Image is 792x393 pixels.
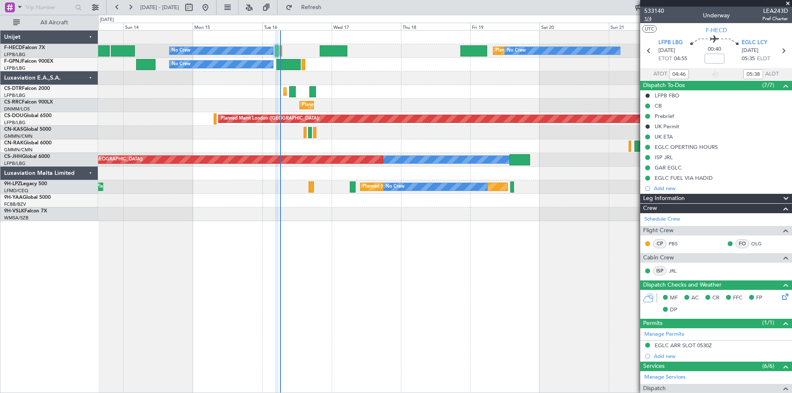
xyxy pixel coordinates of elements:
[4,45,22,50] span: F-HECD
[4,65,26,71] a: LFPB/LBG
[221,113,319,125] div: Planned Maint London ([GEOGRAPHIC_DATA])
[643,280,721,290] span: Dispatch Checks and Weather
[658,39,683,47] span: LFPB LBG
[670,294,678,302] span: MF
[4,201,26,207] a: FCBB/BZV
[756,294,762,302] span: FP
[654,185,788,192] div: Add new
[762,318,774,327] span: (1/1)
[644,7,664,15] span: 533140
[643,204,657,213] span: Crew
[4,106,30,112] a: DNMM/LOS
[670,306,677,314] span: DP
[4,127,23,132] span: CN-KAS
[286,85,328,98] div: Planned Maint Sofia
[21,20,87,26] span: All Aircraft
[653,266,667,275] div: ISP
[643,194,685,203] span: Leg Information
[4,141,24,146] span: CN-RAK
[4,120,26,126] a: LFPB/LBG
[669,267,687,275] a: JRL
[262,23,332,30] div: Tue 16
[4,195,51,200] a: 9H-YAAGlobal 5000
[655,113,674,120] div: Prebrief
[654,353,788,360] div: Add new
[470,23,540,30] div: Fri 19
[4,92,26,99] a: LFPB/LBG
[644,373,686,381] a: Manage Services
[4,113,24,118] span: CS-DOU
[669,69,689,79] input: --:--
[4,154,22,159] span: CS-JHH
[4,100,22,105] span: CS-RRC
[762,7,788,15] span: LEA243D
[25,1,73,14] input: Trip Number
[655,92,679,99] div: LFPB FBO
[742,47,759,55] span: [DATE]
[609,23,678,30] div: Sun 21
[655,154,673,161] div: ISP JRL
[9,16,90,29] button: All Aircraft
[294,5,329,10] span: Refresh
[644,15,664,22] span: 1/4
[655,342,712,349] div: EGLC ARR SLOT 0530Z
[4,188,28,194] a: LFMD/CEQ
[4,160,26,167] a: LFPB/LBG
[4,141,52,146] a: CN-RAKGlobal 6000
[495,45,625,57] div: Planned Maint [GEOGRAPHIC_DATA] ([GEOGRAPHIC_DATA])
[733,294,742,302] span: FFC
[4,181,21,186] span: 9H-LPZ
[757,55,770,63] span: ELDT
[655,164,681,171] div: GAR EGLC
[742,39,767,47] span: EGLC LCY
[4,209,24,214] span: 9H-VSLK
[4,127,51,132] a: CN-KASGlobal 5000
[658,55,672,63] span: ETOT
[643,226,674,235] span: Flight Crew
[742,55,755,63] span: 05:35
[4,133,33,139] a: GMMN/CMN
[669,240,687,247] a: PBS
[4,147,33,153] a: GMMN/CMN
[655,174,713,181] div: EGLC FUEL VIA HADID
[172,58,191,71] div: No Crew
[4,52,26,58] a: LFPB/LBG
[644,330,684,339] a: Manage Permits
[642,25,657,33] button: UTC
[140,4,179,11] span: [DATE] - [DATE]
[4,45,45,50] a: F-HECDFalcon 7X
[282,1,331,14] button: Refresh
[658,47,675,55] span: [DATE]
[643,81,685,90] span: Dispatch To-Dos
[712,294,719,302] span: CR
[4,181,47,186] a: 9H-LPZLegacy 500
[193,23,262,30] div: Mon 15
[644,215,680,224] a: Schedule Crew
[643,253,674,263] span: Cabin Crew
[332,23,401,30] div: Wed 17
[123,23,193,30] div: Sun 14
[735,239,749,248] div: FO
[706,26,727,35] span: F-HECD
[653,239,667,248] div: CP
[4,209,47,214] a: 9H-VSLKFalcon 7X
[762,81,774,89] span: (7/7)
[4,86,22,91] span: CS-DTR
[386,181,405,193] div: No Crew
[4,154,50,159] a: CS-JHHGlobal 6000
[4,100,53,105] a: CS-RRCFalcon 900LX
[100,16,114,24] div: [DATE]
[4,195,23,200] span: 9H-YAA
[765,70,779,78] span: ALDT
[751,240,770,247] a: OLG
[4,86,50,91] a: CS-DTRFalcon 2000
[4,59,53,64] a: F-GPNJFalcon 900EX
[743,69,763,79] input: --:--
[762,362,774,370] span: (6/6)
[172,45,191,57] div: No Crew
[4,113,52,118] a: CS-DOUGlobal 6500
[540,23,609,30] div: Sat 20
[507,45,526,57] div: No Crew
[643,319,662,328] span: Permits
[655,123,679,130] div: UK Permit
